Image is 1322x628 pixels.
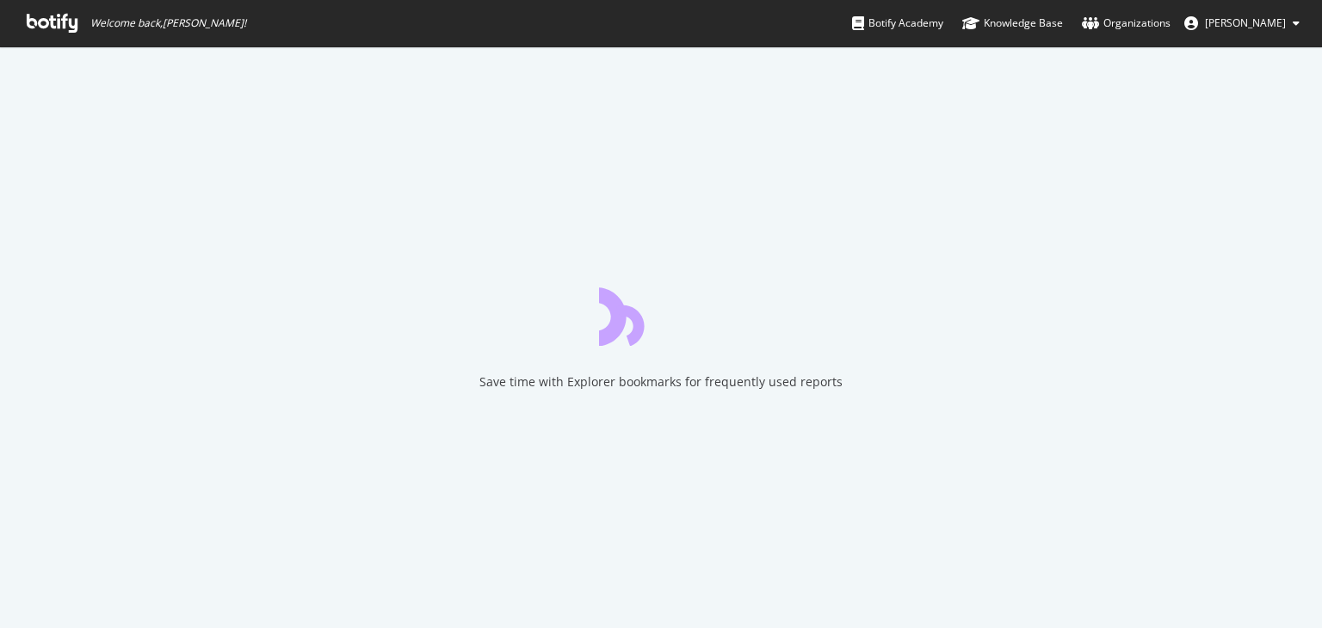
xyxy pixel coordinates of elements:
div: animation [599,284,723,346]
div: Organizations [1082,15,1171,32]
div: Botify Academy [852,15,943,32]
span: Welcome back, [PERSON_NAME] ! [90,16,246,30]
span: Venus Martel [1205,15,1286,30]
button: [PERSON_NAME] [1171,9,1313,37]
div: Knowledge Base [962,15,1063,32]
div: Save time with Explorer bookmarks for frequently used reports [479,373,843,391]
